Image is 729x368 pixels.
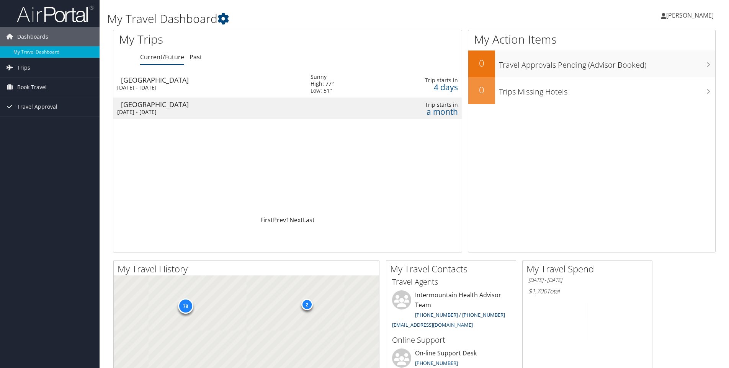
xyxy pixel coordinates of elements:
[468,77,715,104] a: 0Trips Missing Hotels
[107,11,517,27] h1: My Travel Dashboard
[17,27,48,46] span: Dashboards
[17,97,57,116] span: Travel Approval
[118,262,379,275] h2: My Travel History
[528,287,646,295] h6: Total
[286,216,289,224] a: 1
[17,5,93,23] img: airportal-logo.png
[260,216,273,224] a: First
[468,57,495,70] h2: 0
[528,277,646,284] h6: [DATE] - [DATE]
[528,287,547,295] span: $1,700
[499,83,715,97] h3: Trips Missing Hotels
[388,290,514,331] li: Intermountain Health Advisor Team
[666,11,714,20] span: [PERSON_NAME]
[389,101,458,108] div: Trip starts in
[190,53,202,61] a: Past
[121,77,303,83] div: [GEOGRAPHIC_DATA]
[468,50,715,77] a: 0Travel Approvals Pending (Advisor Booked)
[526,262,652,275] h2: My Travel Spend
[311,80,334,87] div: High: 77°
[303,216,315,224] a: Last
[389,108,458,115] div: a month
[468,31,715,47] h1: My Action Items
[273,216,286,224] a: Prev
[311,87,334,94] div: Low: 51°
[117,84,299,91] div: [DATE] - [DATE]
[392,321,473,328] a: [EMAIL_ADDRESS][DOMAIN_NAME]
[178,298,193,314] div: 78
[389,84,458,91] div: 4 days
[119,31,311,47] h1: My Trips
[390,262,516,275] h2: My Travel Contacts
[117,109,299,116] div: [DATE] - [DATE]
[661,4,721,27] a: [PERSON_NAME]
[392,335,510,345] h3: Online Support
[311,73,334,80] div: Sunny
[389,77,458,84] div: Trip starts in
[121,101,303,108] div: [GEOGRAPHIC_DATA]
[468,83,495,96] h2: 0
[415,311,505,318] a: [PHONE_NUMBER] / [PHONE_NUMBER]
[392,277,510,287] h3: Travel Agents
[140,53,184,61] a: Current/Future
[289,216,303,224] a: Next
[499,56,715,70] h3: Travel Approvals Pending (Advisor Booked)
[17,78,47,97] span: Book Travel
[17,58,30,77] span: Trips
[415,360,458,366] a: [PHONE_NUMBER]
[301,299,312,310] div: 2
